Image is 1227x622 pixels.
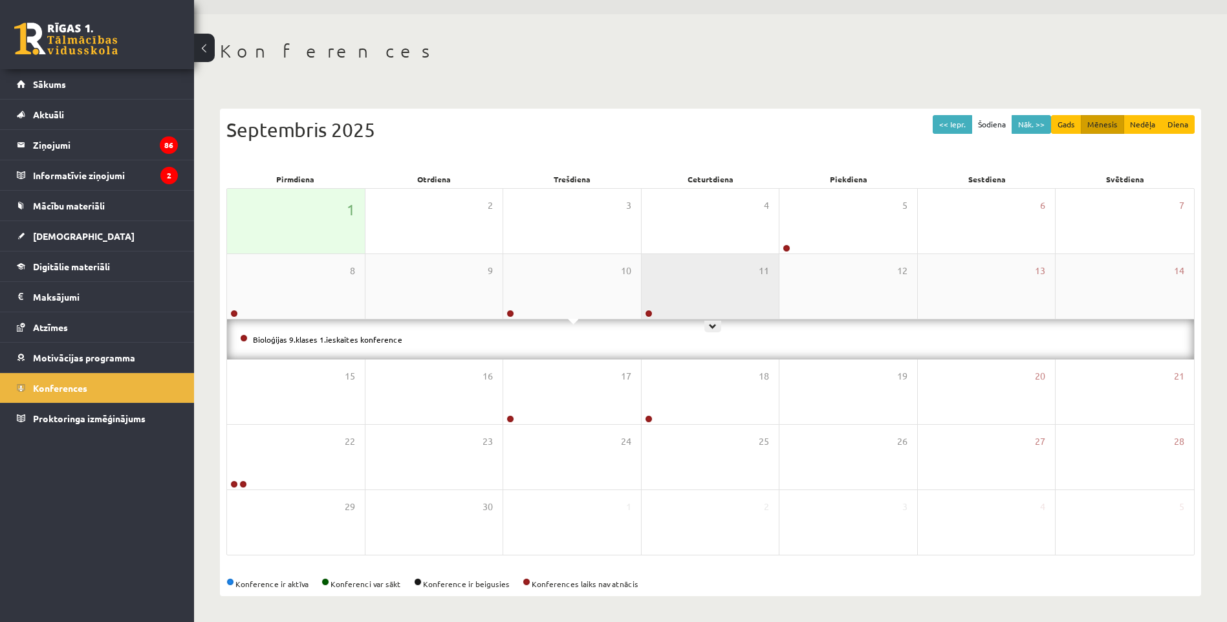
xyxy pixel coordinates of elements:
[33,78,66,90] span: Sākums
[347,198,355,220] span: 1
[1174,369,1184,383] span: 21
[17,221,178,251] a: [DEMOGRAPHIC_DATA]
[779,170,918,188] div: Piekdiena
[17,282,178,312] a: Maksājumi
[345,369,355,383] span: 15
[17,130,178,160] a: Ziņojumi86
[33,352,135,363] span: Motivācijas programma
[759,434,769,449] span: 25
[621,264,631,278] span: 10
[972,115,1012,134] button: Šodiena
[33,413,146,424] span: Proktoringa izmēģinājums
[902,500,907,514] span: 3
[160,136,178,154] i: 86
[160,167,178,184] i: 2
[365,170,503,188] div: Otrdiena
[17,69,178,99] a: Sākums
[621,434,631,449] span: 24
[17,373,178,403] a: Konferences
[897,369,907,383] span: 19
[621,369,631,383] span: 17
[17,403,178,433] a: Proktoringa izmēģinājums
[503,170,642,188] div: Trešdiena
[253,334,402,345] a: Bioloģijas 9.klases 1.ieskaites konference
[1012,115,1051,134] button: Nāk. >>
[17,252,178,281] a: Digitālie materiāli
[1035,434,1045,449] span: 27
[933,115,972,134] button: << Iepr.
[1040,198,1045,213] span: 6
[345,500,355,514] span: 29
[897,264,907,278] span: 12
[226,170,365,188] div: Pirmdiena
[918,170,1056,188] div: Sestdiena
[1124,115,1162,134] button: Nedēļa
[1035,264,1045,278] span: 13
[759,264,769,278] span: 11
[33,130,178,160] legend: Ziņojumi
[226,578,1195,590] div: Konference ir aktīva Konferenci var sākt Konference ir beigusies Konferences laiks nav atnācis
[33,261,110,272] span: Digitālie materiāli
[759,369,769,383] span: 18
[17,100,178,129] a: Aktuāli
[1040,500,1045,514] span: 4
[33,109,64,120] span: Aktuāli
[1051,115,1081,134] button: Gads
[226,115,1195,144] div: Septembris 2025
[345,434,355,449] span: 22
[1174,264,1184,278] span: 14
[33,230,135,242] span: [DEMOGRAPHIC_DATA]
[1035,369,1045,383] span: 20
[764,500,769,514] span: 2
[1179,198,1184,213] span: 7
[33,382,87,394] span: Konferences
[488,198,493,213] span: 2
[483,500,493,514] span: 30
[1161,115,1195,134] button: Diena
[902,198,907,213] span: 5
[1081,115,1124,134] button: Mēnesis
[626,500,631,514] span: 1
[483,369,493,383] span: 16
[897,434,907,449] span: 26
[1056,170,1195,188] div: Svētdiena
[350,264,355,278] span: 8
[220,40,1201,62] h1: Konferences
[33,321,68,333] span: Atzīmes
[33,200,105,211] span: Mācību materiāli
[33,282,178,312] legend: Maksājumi
[17,343,178,372] a: Motivācijas programma
[33,160,178,190] legend: Informatīvie ziņojumi
[642,170,780,188] div: Ceturtdiena
[483,434,493,449] span: 23
[488,264,493,278] span: 9
[626,198,631,213] span: 3
[17,312,178,342] a: Atzīmes
[17,191,178,220] a: Mācību materiāli
[1174,434,1184,449] span: 28
[17,160,178,190] a: Informatīvie ziņojumi2
[1179,500,1184,514] span: 5
[14,23,118,55] a: Rīgas 1. Tālmācības vidusskola
[764,198,769,213] span: 4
